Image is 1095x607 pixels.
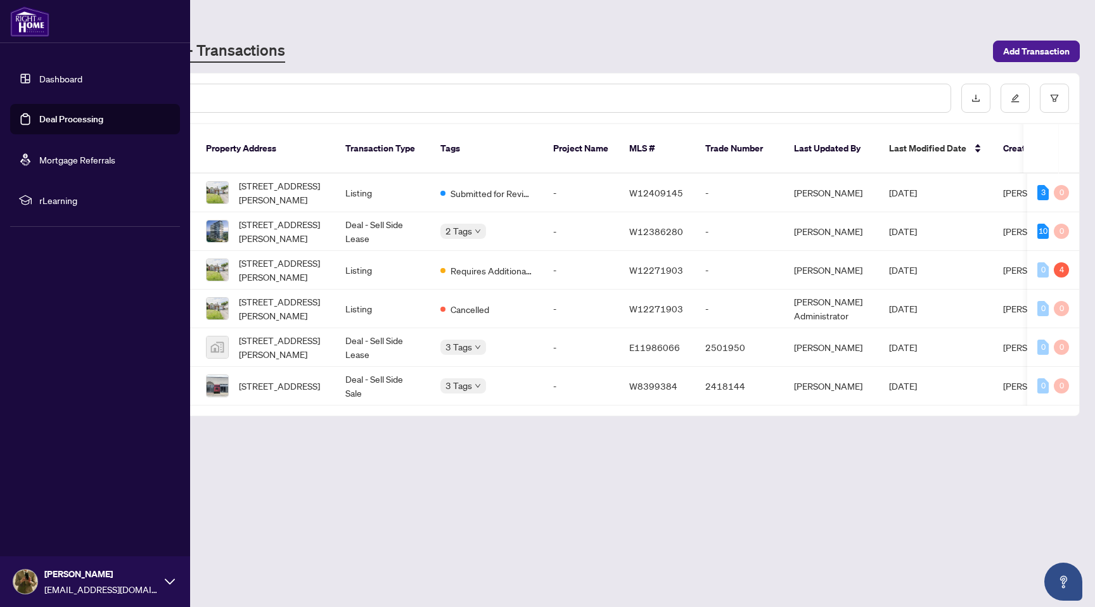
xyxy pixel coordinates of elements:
div: 0 [1054,224,1069,239]
img: thumbnail-img [207,336,228,358]
span: [DATE] [889,342,917,353]
span: Add Transaction [1003,41,1070,61]
span: edit [1011,94,1020,103]
div: 0 [1037,262,1049,278]
td: - [543,290,619,328]
button: edit [1001,84,1030,113]
th: Last Updated By [784,124,879,174]
th: Transaction Type [335,124,430,174]
div: 0 [1037,340,1049,355]
span: W12271903 [629,303,683,314]
th: Project Name [543,124,619,174]
span: [PERSON_NAME] [1003,303,1072,314]
td: Listing [335,251,430,290]
img: thumbnail-img [207,259,228,281]
span: Submitted for Review [451,186,533,200]
span: down [475,344,481,350]
span: [STREET_ADDRESS][PERSON_NAME] [239,179,325,207]
th: Property Address [196,124,335,174]
div: 0 [1054,378,1069,393]
span: W12409145 [629,187,683,198]
span: 3 Tags [445,340,472,354]
span: [DATE] [889,187,917,198]
button: Open asap [1044,563,1082,601]
span: [STREET_ADDRESS][PERSON_NAME] [239,295,325,323]
div: 3 [1037,185,1049,200]
span: [DATE] [889,380,917,392]
span: filter [1050,94,1059,103]
span: [EMAIL_ADDRESS][DOMAIN_NAME] [44,582,158,596]
span: down [475,228,481,234]
td: [PERSON_NAME] [784,367,879,406]
td: 2501950 [695,328,784,367]
span: Last Modified Date [889,141,966,155]
button: filter [1040,84,1069,113]
span: W12271903 [629,264,683,276]
td: Deal - Sell Side Lease [335,212,430,251]
th: Created By [993,124,1069,174]
span: Cancelled [451,302,489,316]
span: [STREET_ADDRESS][PERSON_NAME] [239,217,325,245]
span: [PERSON_NAME] [1003,226,1072,237]
td: [PERSON_NAME] [784,328,879,367]
td: Deal - Sell Side Lease [335,328,430,367]
span: download [971,94,980,103]
span: [PERSON_NAME] [44,567,158,581]
td: - [543,212,619,251]
img: thumbnail-img [207,182,228,203]
td: - [695,212,784,251]
div: 0 [1037,301,1049,316]
th: MLS # [619,124,695,174]
img: thumbnail-img [207,298,228,319]
span: [STREET_ADDRESS][PERSON_NAME] [239,333,325,361]
span: W12386280 [629,226,683,237]
th: Trade Number [695,124,784,174]
span: [DATE] [889,264,917,276]
button: Add Transaction [993,41,1080,62]
span: E11986066 [629,342,680,353]
span: 2 Tags [445,224,472,238]
span: [STREET_ADDRESS] [239,379,320,393]
td: [PERSON_NAME] [784,212,879,251]
img: thumbnail-img [207,220,228,242]
td: [PERSON_NAME] [784,174,879,212]
td: 2418144 [695,367,784,406]
span: [PERSON_NAME] [1003,187,1072,198]
span: 3 Tags [445,378,472,393]
a: Dashboard [39,73,82,84]
th: Last Modified Date [879,124,993,174]
td: Deal - Sell Side Sale [335,367,430,406]
td: [PERSON_NAME] [784,251,879,290]
td: - [695,174,784,212]
span: [PERSON_NAME] [1003,380,1072,392]
div: 4 [1054,262,1069,278]
td: - [695,251,784,290]
td: Listing [335,174,430,212]
span: rLearning [39,193,171,207]
td: Listing [335,290,430,328]
td: - [543,174,619,212]
span: Requires Additional Docs [451,264,533,278]
img: Profile Icon [13,570,37,594]
span: [PERSON_NAME] [1003,342,1072,353]
div: 0 [1054,340,1069,355]
th: Tags [430,124,543,174]
a: Mortgage Referrals [39,154,115,165]
span: W8399384 [629,380,677,392]
td: - [543,328,619,367]
button: download [961,84,990,113]
span: [DATE] [889,226,917,237]
span: [DATE] [889,303,917,314]
td: - [695,290,784,328]
span: [PERSON_NAME] [1003,264,1072,276]
span: down [475,383,481,389]
div: 0 [1037,378,1049,393]
div: 10 [1037,224,1049,239]
div: 0 [1054,301,1069,316]
img: logo [10,6,49,37]
td: - [543,367,619,406]
img: thumbnail-img [207,375,228,397]
span: [STREET_ADDRESS][PERSON_NAME] [239,256,325,284]
td: - [543,251,619,290]
div: 0 [1054,185,1069,200]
